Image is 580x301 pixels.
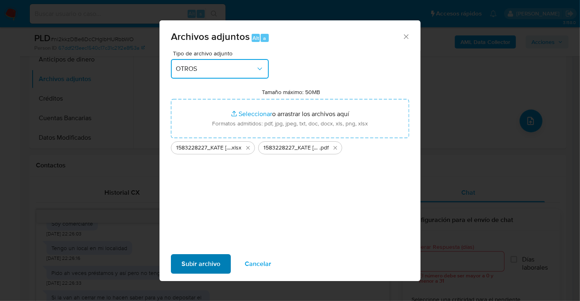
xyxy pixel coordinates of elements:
span: Cancelar [245,255,271,273]
button: Cancelar [234,254,282,274]
span: Archivos adjuntos [171,29,250,44]
span: OTROS [176,65,256,73]
label: Tamaño máximo: 50MB [262,88,321,96]
span: a [263,34,266,42]
span: 1583228227_KATE [PERSON_NAME] BUELNA_AGO25 [263,144,319,152]
button: Cerrar [402,33,410,40]
button: Eliminar 1583228227_KATE ALEXANDRA GARCIA BUELNA_AGO25.xlsx [243,143,253,153]
span: Subir archivo [182,255,220,273]
ul: Archivos seleccionados [171,138,409,154]
span: .pdf [319,144,329,152]
span: Tipo de archivo adjunto [173,51,271,56]
button: Subir archivo [171,254,231,274]
button: Eliminar 1583228227_KATE ALEXANDRA GARCIA BUELNA_AGO25.pdf [330,143,340,153]
button: OTROS [171,59,269,79]
span: Alt [252,34,259,42]
span: 1583228227_KATE [PERSON_NAME] BUELNA_AGO25 [176,144,230,152]
span: .xlsx [230,144,241,152]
